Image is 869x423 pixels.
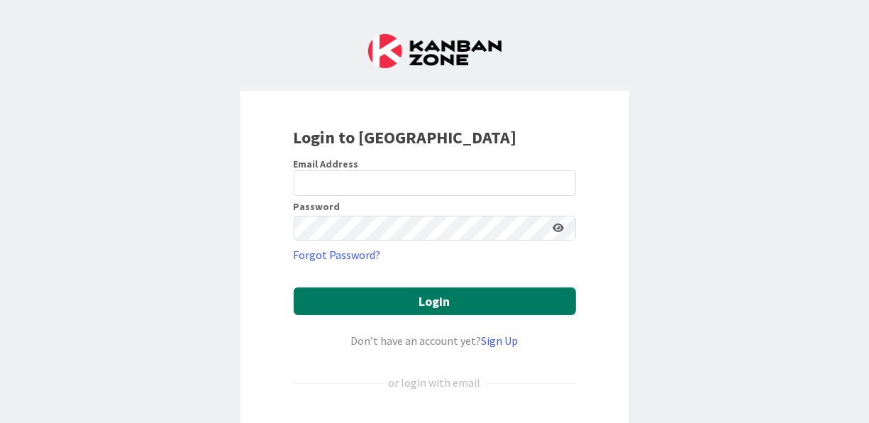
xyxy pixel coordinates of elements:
div: Don’t have an account yet? [294,332,576,349]
img: Kanban Zone [368,34,502,68]
button: Login [294,287,576,315]
label: Password [294,202,341,211]
label: Email Address [294,158,359,170]
a: Forgot Password? [294,246,381,263]
b: Login to [GEOGRAPHIC_DATA] [294,126,517,148]
div: or login with email [385,374,485,391]
a: Sign Up [482,334,519,348]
